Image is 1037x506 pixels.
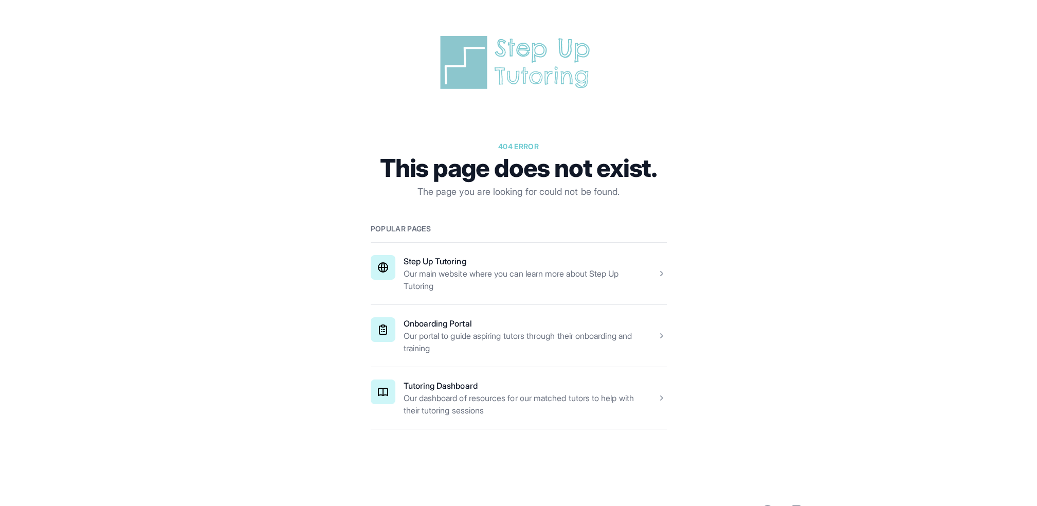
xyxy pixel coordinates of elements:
[404,381,478,391] a: Tutoring Dashboard
[371,185,667,199] p: The page you are looking for could not be found.
[371,141,667,152] p: 404 error
[404,318,472,329] a: Onboarding Portal
[371,224,667,234] h2: Popular pages
[371,156,667,180] h1: This page does not exist.
[404,256,466,266] a: Step Up Tutoring
[436,33,601,92] img: Step Up Tutoring horizontal logo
